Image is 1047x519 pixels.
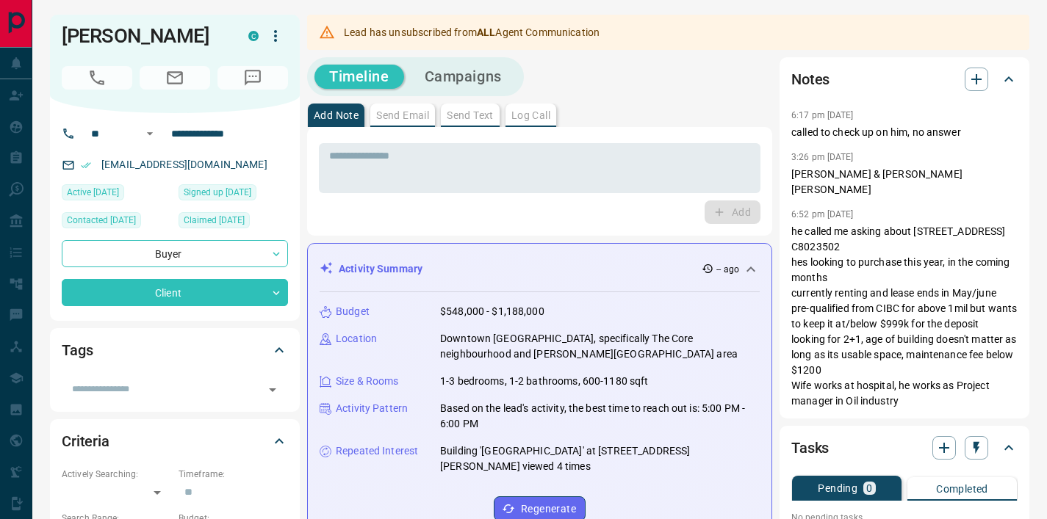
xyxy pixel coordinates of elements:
span: Message [217,66,288,90]
button: Timeline [314,65,404,89]
p: Based on the lead's activity, the best time to reach out is: 5:00 PM - 6:00 PM [440,401,760,432]
p: 6:17 pm [DATE] [791,110,854,120]
p: Activity Summary [339,261,422,277]
svg: Email Verified [81,160,91,170]
h2: Criteria [62,429,109,453]
div: Tasks [791,430,1018,465]
span: Contacted [DATE] [67,213,136,228]
strong: ALL [477,26,495,38]
span: Signed up [DATE] [184,185,251,200]
p: Budget [336,304,370,319]
span: Claimed [DATE] [184,213,245,228]
p: Timeframe: [179,468,288,481]
p: 3:26 pm [DATE] [791,152,854,162]
p: he called me asking about [STREET_ADDRESS] C8023502 hes looking to purchase this year, in the com... [791,224,1018,409]
a: [EMAIL_ADDRESS][DOMAIN_NAME] [101,159,267,170]
span: Call [62,66,132,90]
h2: Notes [791,68,830,91]
div: Criteria [62,424,288,459]
p: $548,000 - $1,188,000 [440,304,544,319]
button: Open [262,380,283,400]
div: Wed May 21 2025 [62,184,171,205]
div: condos.ca [248,31,259,41]
span: Email [140,66,210,90]
div: Notes [791,62,1018,97]
p: Downtown [GEOGRAPHIC_DATA], specifically The Core neighbourhood and [PERSON_NAME][GEOGRAPHIC_DATA... [440,331,760,362]
p: 1-3 bedrooms, 1-2 bathrooms, 600-1180 sqft [440,374,649,389]
p: [PERSON_NAME] & [PERSON_NAME] [PERSON_NAME] [791,167,1018,197]
p: Add Note [314,110,359,120]
div: Activity Summary-- ago [320,255,760,283]
div: Lead has unsubscribed from Agent Communication [344,19,600,46]
p: Building '[GEOGRAPHIC_DATA]' at [STREET_ADDRESS][PERSON_NAME] viewed 4 times [440,443,760,474]
span: Active [DATE] [67,185,119,200]
div: Tue Mar 26 2024 [62,212,171,233]
div: Tags [62,333,288,368]
p: Actively Searching: [62,468,171,481]
p: Pending [818,483,857,493]
p: Size & Rooms [336,374,399,389]
h1: [PERSON_NAME] [62,24,226,48]
p: Activity Pattern [336,401,408,416]
p: 6:52 pm [DATE] [791,209,854,219]
div: Sat Mar 12 2022 [179,184,288,205]
p: Location [336,331,377,346]
p: -- ago [716,263,739,276]
p: Repeated Interest [336,443,418,459]
p: 0 [866,483,872,493]
div: Buyer [62,240,288,267]
h2: Tags [62,338,93,362]
button: Open [141,125,159,142]
h2: Tasks [791,436,829,460]
button: Campaigns [410,65,517,89]
p: called to check up on him, no answer [791,125,1018,140]
div: Client [62,279,288,306]
div: Fri Jan 12 2024 [179,212,288,233]
p: Completed [936,484,988,494]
